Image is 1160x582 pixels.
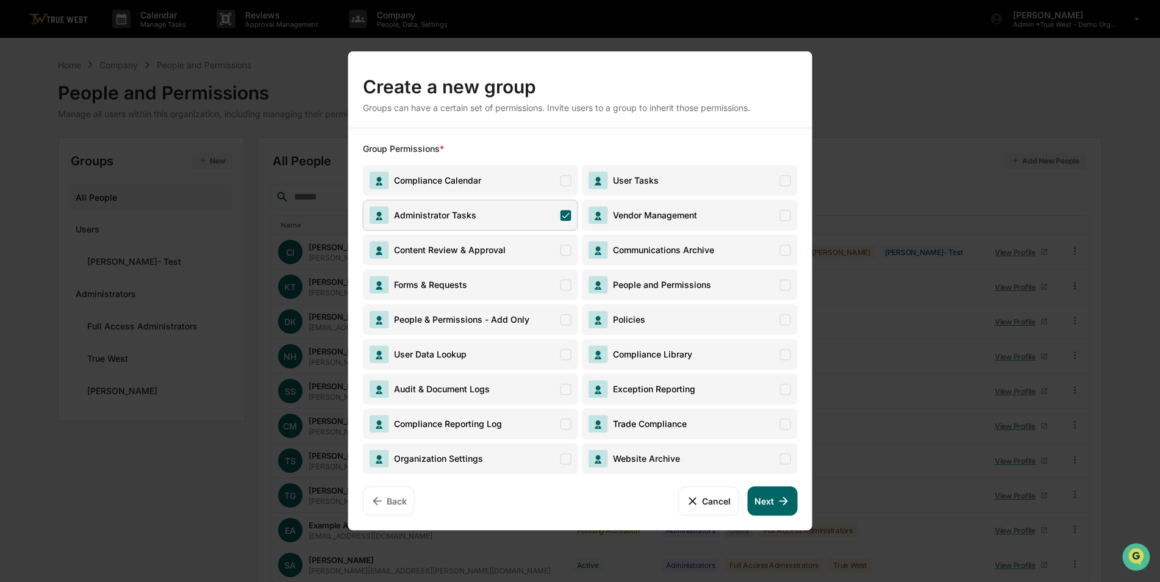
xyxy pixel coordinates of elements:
span: User Data Lookup [389,349,467,359]
span: Vendor Management [608,210,697,220]
span: Exception Reporting [608,384,695,394]
div: Start new chat [41,93,200,106]
button: Start new chat [207,97,222,112]
img: Administrator Tasks Icon [370,206,389,224]
img: Trade Compliance Icon [589,415,608,433]
img: User Tasks Icon [589,171,608,189]
div: 🗄️ [88,155,98,165]
span: Trade Compliance [608,419,687,429]
a: 🖐️Preclearance [7,149,84,171]
img: Organization Settings Icon [370,450,389,467]
span: Forms & Requests [389,279,467,290]
span: Compliance Library [608,349,692,359]
span: Attestations [101,154,151,166]
img: Website Archive Icon [589,450,608,467]
img: Policies Icon [589,311,608,328]
span: Communications Archive [608,245,714,255]
img: Exception Reporting Icon [589,380,608,398]
img: Communications Archive Icon [589,241,608,259]
span: Group Permissions [363,143,440,154]
span: People & Permissions - Add Only [389,314,529,325]
img: User Data Lookup Icon [370,345,389,363]
span: Compliance Reporting Log [389,419,502,429]
span: People and Permissions [608,279,711,290]
button: Back [363,486,415,516]
button: Cancel [678,486,739,516]
span: Administrator Tasks [389,210,476,220]
img: Content Review & Approval Icon [370,241,389,259]
span: Audit & Document Logs [389,384,490,394]
a: 🗄️Attestations [84,149,156,171]
p: How can we help? [12,26,222,45]
span: Policies [608,314,645,325]
a: 🔎Data Lookup [7,172,82,194]
div: We're available if you need us! [41,106,154,115]
div: 🔎 [12,178,22,188]
img: People & Permissions - Add Only Icon [370,311,389,328]
button: Next [747,486,797,516]
div: 🖐️ [12,155,22,165]
span: Preclearance [24,154,79,166]
img: Vendor Management Icon [589,206,608,224]
a: Powered byPylon [86,206,148,216]
span: Website Archive [608,453,680,464]
img: 1746055101610-c473b297-6a78-478c-a979-82029cc54cd1 [12,93,34,115]
img: Compliance Calendar Icon [370,171,389,189]
span: Content Review & Approval [389,245,506,255]
img: Audit & Document Logs Icon [370,380,389,398]
span: User Tasks [608,175,659,185]
img: Compliance Library Icon [589,345,608,363]
div: Groups can have a certain set of permissions. Invite users to a group to inherit those permissions. [363,102,798,113]
img: Forms & Requests Icon [370,276,389,293]
span: Compliance Calendar [389,175,481,185]
img: Compliance Reporting Log Icon [370,415,389,433]
span: Data Lookup [24,177,77,189]
div: Create a new group [363,66,798,98]
img: People and Permissions Icon [589,276,608,293]
span: Pylon [121,207,148,216]
iframe: Open customer support [1121,542,1154,575]
span: Organization Settings [389,453,483,464]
